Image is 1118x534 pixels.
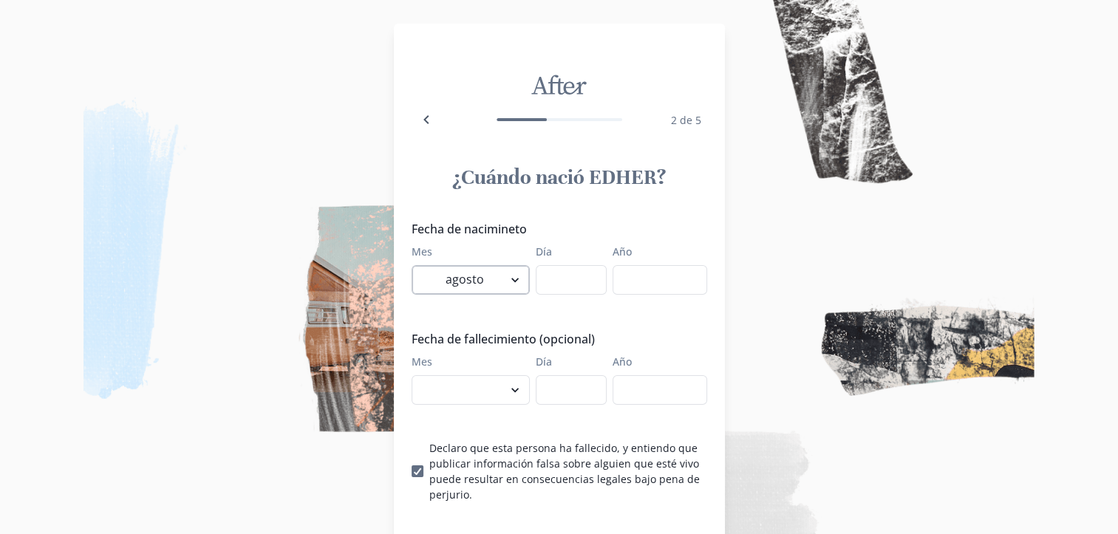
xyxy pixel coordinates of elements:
[613,354,698,369] label: Año
[671,113,701,127] span: 2 de 5
[412,164,707,191] h1: ¿Cuándo nació EDHER?
[613,244,698,259] label: Año
[536,244,598,259] label: Día
[412,330,698,348] legend: Fecha de fallecimiento (opcional)
[536,354,598,369] label: Día
[412,354,521,369] label: Mes
[412,244,521,259] label: Mes
[412,220,698,238] legend: Fecha de nacimineto
[412,105,441,134] button: Back
[429,440,707,502] p: Declaro que esta persona ha fallecido, y entiendo que publicar información falsa sobre alguien qu...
